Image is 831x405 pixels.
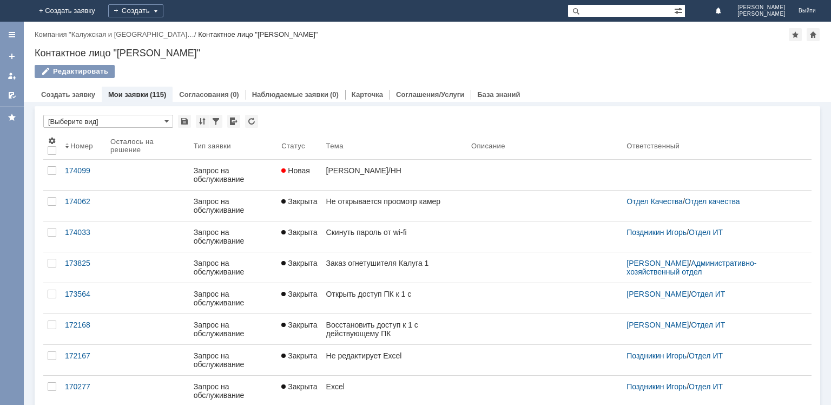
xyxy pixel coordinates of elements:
div: / [626,351,799,360]
span: Закрыта [281,197,317,206]
div: Фильтрация... [209,115,222,128]
div: Запрос на обслуживание [194,290,273,307]
a: Закрыта [277,345,321,375]
a: Запрос на обслуживание [189,345,278,375]
a: Поздникин Игорь [626,228,687,237]
a: Отдел ИТ [689,351,723,360]
div: / [626,197,799,206]
div: 173825 [65,259,102,267]
div: Сортировка... [196,115,209,128]
div: Excel [326,382,463,391]
a: Мои согласования [3,87,21,104]
div: Статус [281,142,305,150]
div: Открыть доступ ПК к 1 с [326,290,463,298]
div: / [626,290,799,298]
a: Восстановить доступ к 1 с действующему ПК [322,314,467,344]
div: Запрос на обслуживание [194,351,273,369]
span: Настройки [48,136,56,145]
a: 172167 [61,345,106,375]
a: Отдел ИТ [691,290,725,298]
a: Отдел Качества [626,197,683,206]
a: 173564 [61,283,106,313]
div: [PERSON_NAME]/НН [326,166,463,175]
a: 174062 [61,191,106,221]
span: Закрыта [281,290,317,298]
div: Запрос на обслуживание [194,259,273,276]
div: Сохранить вид [178,115,191,128]
a: Создать заявку [3,48,21,65]
a: [PERSON_NAME] [626,259,689,267]
div: 173564 [65,290,102,298]
th: Ответственный [622,132,803,160]
a: Закрыта [277,252,321,283]
div: 174099 [65,166,102,175]
a: Отдел качества [685,197,740,206]
a: Закрыта [277,221,321,252]
span: [PERSON_NAME] [737,4,786,11]
a: 173825 [61,252,106,283]
a: [PERSON_NAME]/НН [322,160,467,190]
a: 174033 [61,221,106,252]
a: Запрос на обслуживание [189,283,278,313]
div: Описание [471,142,505,150]
div: / [35,30,198,38]
a: Запрос на обслуживание [189,221,278,252]
div: Тема [326,142,344,150]
a: Новая [277,160,321,190]
a: Отдел ИТ [689,228,723,237]
div: / [626,228,799,237]
div: (0) [330,90,339,99]
a: Поздникин Игорь [626,382,687,391]
a: Мои заявки [108,90,148,99]
a: Компания "Калужская и [GEOGRAPHIC_DATA]… [35,30,194,38]
span: Расширенный поиск [674,5,685,15]
th: Тема [322,132,467,160]
div: Контактное лицо "[PERSON_NAME]" [198,30,318,38]
div: Не открывается просмотр камер [326,197,463,206]
div: 172168 [65,321,102,329]
div: Запрос на обслуживание [194,228,273,245]
div: Запрос на обслуживание [194,382,273,400]
th: Осталось на решение [106,132,189,160]
div: 174062 [65,197,102,206]
a: Скинуть пароль от wi-fi [322,221,467,252]
div: Запрос на обслуживание [194,197,273,214]
div: Ответственный [626,142,680,150]
th: Номер [61,132,106,160]
a: 174099 [61,160,106,190]
a: Отдел ИТ [691,321,725,329]
a: Административно-хозяйственный отдел [626,259,756,276]
div: Запрос на обслуживание [194,321,273,338]
div: (115) [150,90,166,99]
div: 172167 [65,351,102,360]
a: Карточка [352,90,383,99]
div: Осталось на решение [110,138,176,154]
div: Экспорт списка [227,115,240,128]
span: [PERSON_NAME] [737,11,786,17]
div: Запрос на обслуживание [194,166,273,184]
a: Согласования [179,90,229,99]
a: 172168 [61,314,106,344]
a: Поздникин Игорь [626,351,687,360]
a: Создать заявку [41,90,95,99]
a: Закрыта [277,314,321,344]
div: Тип заявки [194,142,231,150]
a: Не редактирует Excel [322,345,467,375]
div: 170277 [65,382,102,391]
a: Запрос на обслуживание [189,314,278,344]
div: Сделать домашней страницей [807,28,820,41]
div: Создать [108,4,163,17]
a: Наблюдаемые заявки [252,90,328,99]
a: Отдел ИТ [689,382,723,391]
div: (0) [230,90,239,99]
a: Запрос на обслуживание [189,252,278,283]
a: Заказ огнетушителя Калуга 1 [322,252,467,283]
div: / [626,382,799,391]
div: / [626,321,799,329]
div: Заказ огнетушителя Калуга 1 [326,259,463,267]
a: Закрыта [277,283,321,313]
div: Обновлять список [245,115,258,128]
div: Не редактирует Excel [326,351,463,360]
a: Открыть доступ ПК к 1 с [322,283,467,313]
div: / [626,259,799,276]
